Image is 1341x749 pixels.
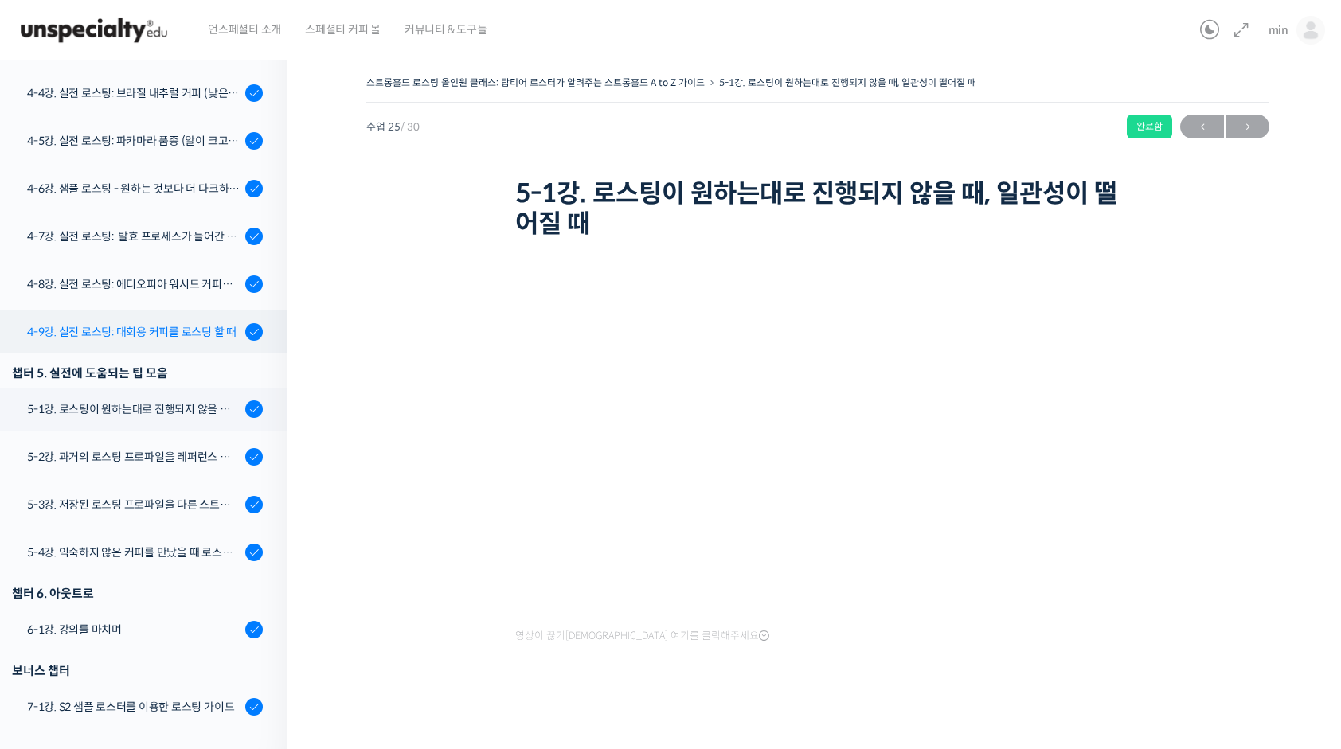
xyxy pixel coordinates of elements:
[27,180,240,197] div: 4-6강. 샘플 로스팅 - 원하는 것보다 더 다크하게 로스팅 하는 이유
[27,323,240,341] div: 4-9강. 실전 로스팅: 대회용 커피를 로스팅 할 때
[1226,116,1269,138] span: →
[1226,115,1269,138] a: 다음→
[27,448,240,466] div: 5-2강. 과거의 로스팅 프로파일을 레퍼런스 삼아 리뷰하는 방법
[366,76,705,88] a: 스트롱홀드 로스팅 올인원 클래스: 탑티어 로스터가 알려주는 스트롱홀드 A to Z 가이드
[27,544,240,561] div: 5-4강. 익숙하지 않은 커피를 만났을 때 로스팅 전략 세우는 방법
[205,505,306,544] a: 설정
[27,698,240,716] div: 7-1강. S2 샘플 로스터를 이용한 로스팅 가이드
[1127,115,1172,138] div: 완료함
[12,660,263,681] div: 보너스 챕터
[246,529,265,541] span: 설정
[366,122,420,132] span: 수업 25
[5,505,105,544] a: 홈
[27,496,240,513] div: 5-3강. 저장된 로스팅 프로파일을 다른 스트롱홀드 로스팅 머신에서 적용할 경우에 보정하는 방법
[27,228,240,245] div: 4-7강. 실전 로스팅: 발효 프로세스가 들어간 커피를 필터용으로 로스팅 할 때
[515,178,1120,240] h1: 5-1강. 로스팅이 원하는대로 진행되지 않을 때, 일관성이 떨어질 때
[1269,23,1288,37] span: min
[719,76,976,88] a: 5-1강. 로스팅이 원하는대로 진행되지 않을 때, 일관성이 떨어질 때
[401,120,420,134] span: / 30
[515,630,769,642] span: 영상이 끊기[DEMOGRAPHIC_DATA] 여기를 클릭해주세요
[27,400,240,418] div: 5-1강. 로스팅이 원하는대로 진행되지 않을 때, 일관성이 떨어질 때
[12,583,263,604] div: 챕터 6. 아웃트로
[146,529,165,542] span: 대화
[50,529,60,541] span: 홈
[27,275,240,293] div: 4-8강. 실전 로스팅: 에티오피아 워시드 커피를 에스프레소용으로 로스팅 할 때
[1180,116,1224,138] span: ←
[27,84,240,102] div: 4-4강. 실전 로스팅: 브라질 내추럴 커피 (낮은 고도에서 재배되어 당분과 밀도가 낮은 경우)
[27,132,240,150] div: 4-5강. 실전 로스팅: 파카마라 품종 (알이 크고 산지에서 건조가 고르게 되기 힘든 경우)
[1180,115,1224,138] a: ←이전
[12,362,263,384] div: 챕터 5. 실전에 도움되는 팁 모음
[105,505,205,544] a: 대화
[27,621,240,638] div: 6-1강. 강의를 마치며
